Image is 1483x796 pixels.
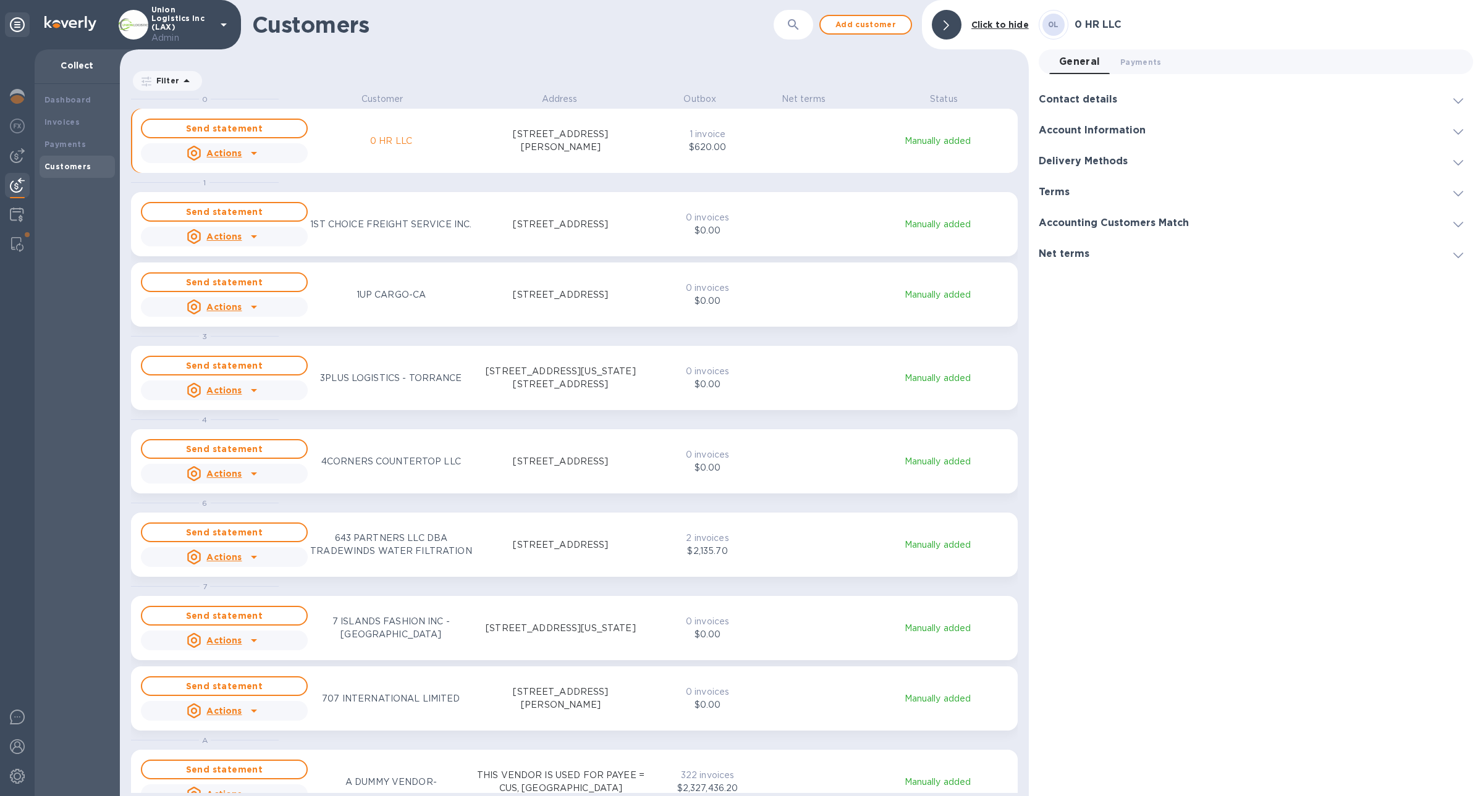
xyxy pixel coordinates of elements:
[152,442,297,456] span: Send statement
[206,469,242,479] u: Actions
[865,622,1010,635] p: Manually added
[865,135,1010,148] p: Manually added
[141,522,308,542] button: Send statement
[310,218,471,231] p: 1ST CHOICE FREIGHT SERVICE INC.
[44,16,96,31] img: Logo
[203,582,207,591] span: 7
[674,448,741,461] p: 0 invoices
[477,128,644,154] p: [STREET_ADDRESS][PERSON_NAME]
[252,12,774,38] h1: Customers
[321,455,461,468] p: 4CORNERS COUNTERTOP LLC
[830,17,901,32] span: Add customer
[152,679,297,693] span: Send statement
[674,545,741,558] p: $2,135.70
[674,769,741,782] p: 322 invoices
[206,302,242,312] u: Actions
[308,615,475,641] p: 7 ISLANDS FASHION INC - [GEOGRAPHIC_DATA]
[370,135,412,148] p: 0 HR LLC
[674,615,741,628] p: 0 invoices
[1075,19,1473,31] h3: 0 HR LLC
[1048,20,1059,29] b: 0L
[206,635,242,645] u: Actions
[131,262,1018,327] button: Send statementActions1UP CARGO-CA[STREET_ADDRESS]0 invoices$0.00Manually added
[308,93,456,106] p: Customer
[357,288,426,301] p: 1UP CARGO-CA
[513,538,608,551] p: [STREET_ADDRESS]
[141,202,308,222] button: Send statement
[202,415,207,424] span: 4
[865,372,1010,385] p: Manually added
[674,698,741,711] p: $0.00
[674,685,741,698] p: 0 invoices
[44,59,110,72] p: Collect
[202,735,208,745] span: A
[141,606,308,626] button: Send statement
[320,372,462,385] p: 3PLUS LOGISTICS - TORRANCE
[206,148,242,158] u: Actions
[131,596,1018,660] button: Send statementActions7 ISLANDS FASHION INC - [GEOGRAPHIC_DATA][STREET_ADDRESS][US_STATE]0 invoice...
[819,15,912,35] button: Add customer
[206,385,242,395] u: Actions
[202,94,208,104] span: 0
[486,93,633,106] p: Address
[44,117,80,127] b: Invoices
[141,676,308,696] button: Send statement
[663,93,737,106] p: Outbox
[131,109,1018,173] button: Send statementActions0 HR LLC[STREET_ADDRESS][PERSON_NAME]1 invoice$620.00Manually added
[151,6,213,44] p: Union Logistics Inc (LAX)
[674,224,741,237] p: $0.00
[477,685,644,711] p: [STREET_ADDRESS][PERSON_NAME]
[486,622,635,635] p: [STREET_ADDRESS][US_STATE]
[513,288,608,301] p: [STREET_ADDRESS]
[152,762,297,777] span: Send statement
[674,282,741,295] p: 0 invoices
[131,346,1018,410] button: Send statementActions3PLUS LOGISTICS - TORRANCE[STREET_ADDRESS][US_STATE] [STREET_ADDRESS]0 invoi...
[131,93,1029,793] div: grid
[674,532,741,545] p: 2 invoices
[1039,186,1070,198] h3: Terms
[674,782,741,795] p: $2,327,436.20
[131,666,1018,731] button: Send statementActions707 INTERNATIONAL LIMITED[STREET_ADDRESS][PERSON_NAME]0 invoices$0.00Manuall...
[1039,248,1089,260] h3: Net terms
[10,119,25,133] img: Foreign exchange
[203,178,206,187] span: 1
[152,358,297,373] span: Send statement
[152,275,297,290] span: Send statement
[345,776,437,789] p: A DUMMY VENDOR-
[322,692,460,705] p: 707 INTERNATIONAL LIMITED
[206,706,242,716] u: Actions
[202,498,207,508] span: 6
[674,295,741,308] p: $0.00
[865,218,1010,231] p: Manually added
[1039,94,1117,106] h3: Contact details
[44,95,91,104] b: Dashboard
[971,20,1029,30] b: Click to hide
[152,204,297,219] span: Send statement
[1039,217,1189,229] h3: Accounting Customers Match
[141,439,308,459] button: Send statement
[477,769,644,795] p: THIS VENDOR IS USED FOR PAYEE = CUS, [GEOGRAPHIC_DATA]
[10,207,24,222] img: Credit hub
[152,608,297,623] span: Send statement
[206,232,242,241] u: Actions
[674,378,741,391] p: $0.00
[131,192,1018,256] button: Send statementActions1ST CHOICE FREIGHT SERVICE INC.[STREET_ADDRESS]0 invoices$0.00Manually added
[151,75,179,86] p: Filter
[674,128,741,141] p: 1 invoice
[766,93,840,106] p: Net terms
[152,121,297,136] span: Send statement
[141,119,308,138] button: Send statement
[870,93,1018,106] p: Status
[1039,156,1128,167] h3: Delivery Methods
[513,455,608,468] p: [STREET_ADDRESS]
[202,332,207,341] span: 3
[865,455,1010,468] p: Manually added
[1039,125,1146,136] h3: Account Information
[865,538,1010,551] p: Manually added
[206,552,242,562] u: Actions
[308,532,475,558] p: 643 PARTNERS LLC DBA TRADEWINDS WATER FILTRATION
[865,692,1010,705] p: Manually added
[5,12,30,37] div: Unpin categories
[477,365,644,391] p: [STREET_ADDRESS][US_STATE] [STREET_ADDRESS]
[44,162,91,171] b: Customers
